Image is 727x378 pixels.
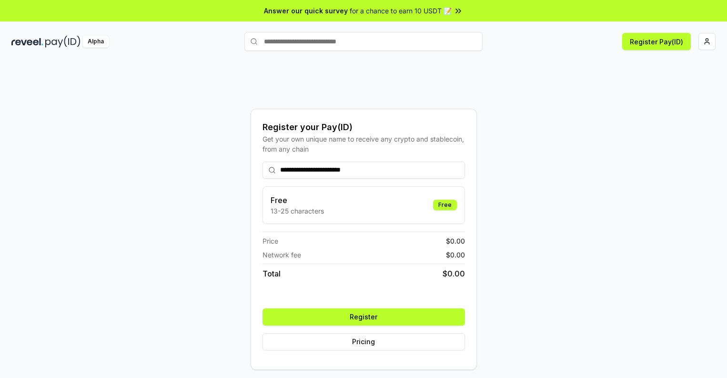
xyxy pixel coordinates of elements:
[433,200,457,210] div: Free
[45,36,81,48] img: pay_id
[350,6,452,16] span: for a chance to earn 10 USDT 📝
[263,308,465,326] button: Register
[263,250,301,260] span: Network fee
[446,236,465,246] span: $ 0.00
[271,206,324,216] p: 13-25 characters
[622,33,691,50] button: Register Pay(ID)
[11,36,43,48] img: reveel_dark
[443,268,465,279] span: $ 0.00
[263,134,465,154] div: Get your own unique name to receive any crypto and stablecoin, from any chain
[446,250,465,260] span: $ 0.00
[82,36,109,48] div: Alpha
[264,6,348,16] span: Answer our quick survey
[271,194,324,206] h3: Free
[263,268,281,279] span: Total
[263,236,278,246] span: Price
[263,333,465,350] button: Pricing
[263,121,465,134] div: Register your Pay(ID)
